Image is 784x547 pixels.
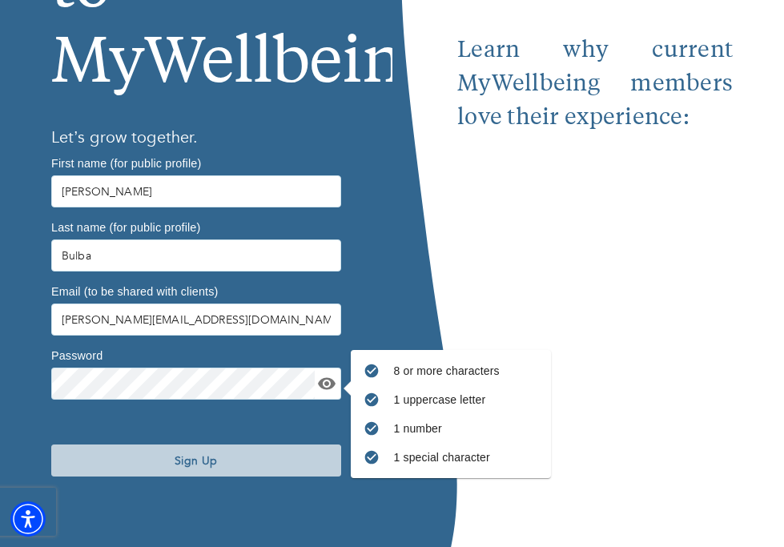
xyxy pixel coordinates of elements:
p: Learn why current MyWellbeing members love their experience: [457,34,733,135]
div: Accessibility Menu [10,501,46,537]
label: Email (to be shared with clients) [51,286,218,297]
p: 8 or more characters [394,363,538,379]
p: 1 special character [394,449,538,465]
input: Type your email address here [51,304,341,336]
p: 1 uppercase letter [394,392,538,408]
button: toggle password visibility [315,372,339,396]
button: Sign Up [51,444,341,477]
label: Password [51,350,103,361]
h6: Let’s grow together. [51,125,341,151]
p: 1 number [394,420,538,436]
label: First name (for public profile) [51,158,201,169]
label: Last name (for public profile) [51,222,200,233]
span: Sign Up [58,453,335,469]
iframe: Embedded youtube [457,135,733,342]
